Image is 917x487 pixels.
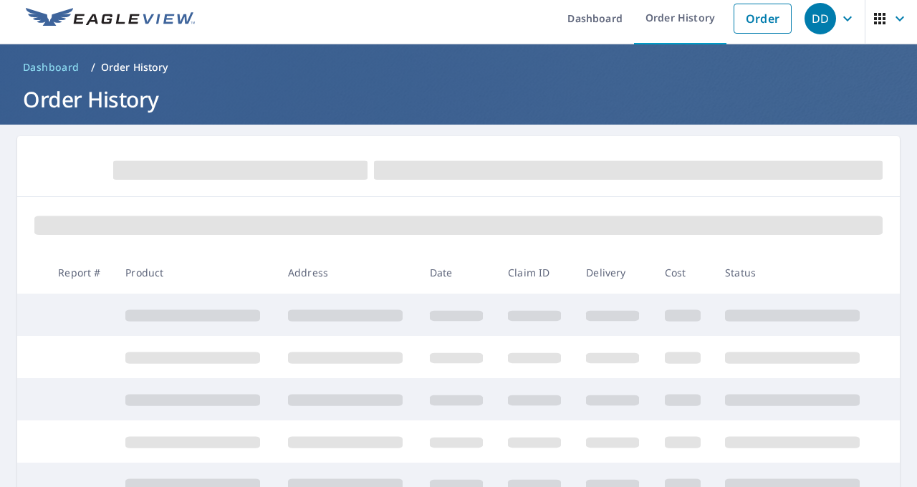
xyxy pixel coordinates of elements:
[575,251,653,294] th: Delivery
[734,4,792,34] a: Order
[91,59,95,76] li: /
[17,56,85,79] a: Dashboard
[714,251,876,294] th: Status
[496,251,575,294] th: Claim ID
[17,85,900,114] h1: Order History
[277,251,418,294] th: Address
[47,251,114,294] th: Report #
[26,8,195,29] img: EV Logo
[653,251,714,294] th: Cost
[23,60,80,74] span: Dashboard
[805,3,836,34] div: DD
[17,56,900,79] nav: breadcrumb
[114,251,277,294] th: Product
[101,60,168,74] p: Order History
[418,251,496,294] th: Date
